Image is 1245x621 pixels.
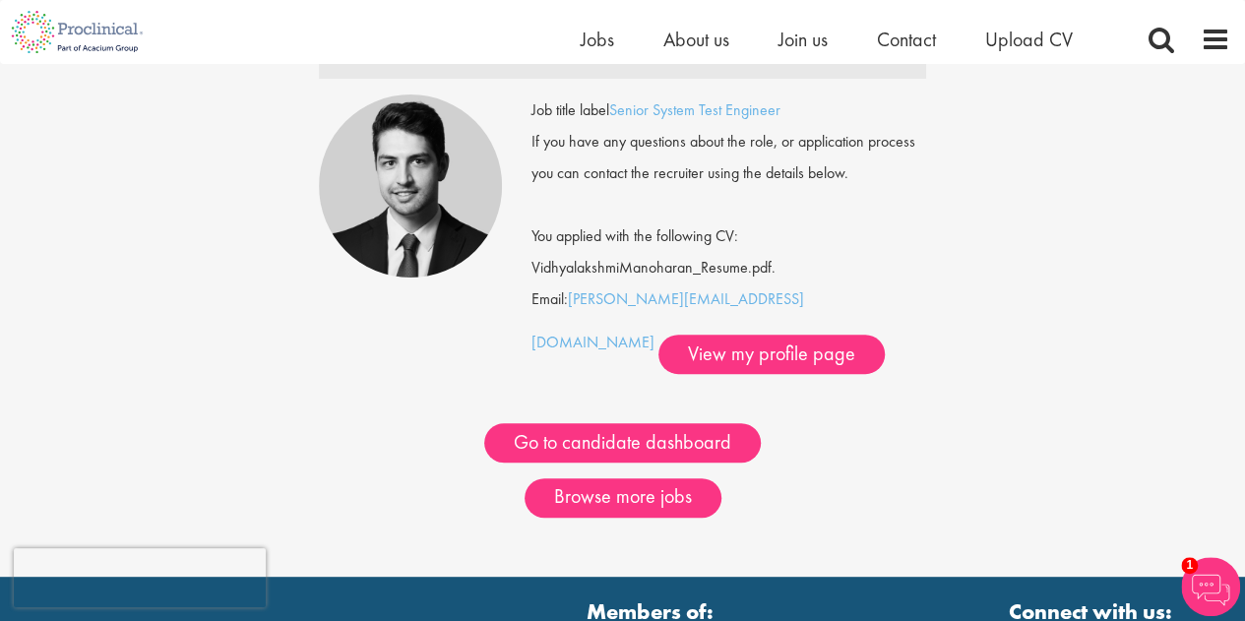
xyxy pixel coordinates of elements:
[985,27,1073,52] a: Upload CV
[663,27,729,52] a: About us
[1181,557,1198,574] span: 1
[531,288,804,352] a: [PERSON_NAME][EMAIL_ADDRESS][DOMAIN_NAME]
[517,189,942,283] div: You applied with the following CV: VidhyalakshmiManoharan_Resume.pdf.
[531,94,927,374] div: Email:
[609,99,780,120] a: Senior System Test Engineer
[581,27,614,52] a: Jobs
[484,423,761,463] a: Go to candidate dashboard
[1181,557,1240,616] img: Chatbot
[877,27,936,52] a: Contact
[517,126,942,189] div: If you have any questions about the role, or application process you can contact the recruiter us...
[517,94,942,126] div: Job title label
[525,478,721,518] a: Browse more jobs
[778,27,828,52] a: Join us
[658,335,885,374] a: View my profile page
[14,548,266,607] iframe: reCAPTCHA
[319,94,502,278] img: Thomas Wenig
